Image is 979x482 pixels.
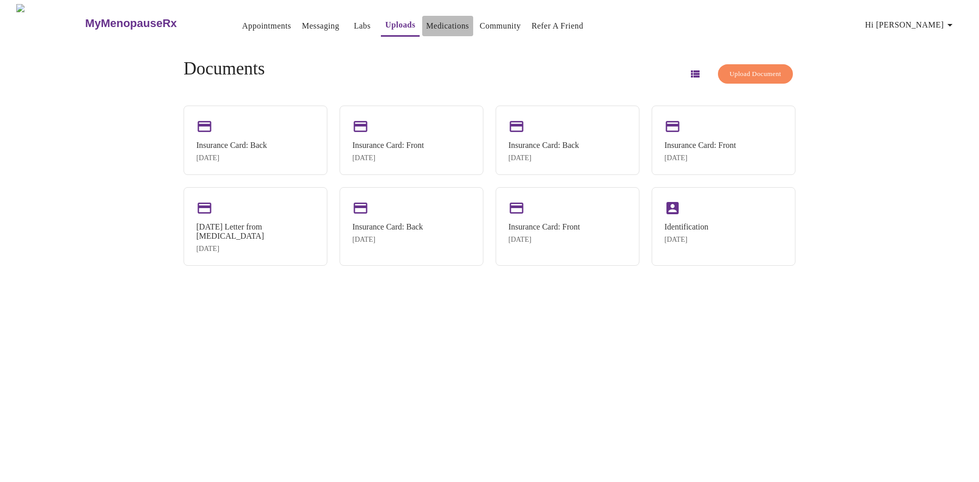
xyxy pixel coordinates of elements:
div: Insurance Card: Back [508,141,579,150]
a: Uploads [385,18,415,32]
button: Community [476,16,525,36]
div: [DATE] [664,154,736,162]
button: Uploads [381,15,419,37]
button: Switch to list view [683,62,707,86]
div: Insurance Card: Back [196,141,267,150]
a: MyMenopauseRx [84,6,218,41]
span: Hi [PERSON_NAME] [865,18,956,32]
button: Refer a Friend [527,16,587,36]
div: [DATE] [196,245,315,253]
span: Upload Document [730,68,781,80]
a: Messaging [302,19,339,33]
h4: Documents [184,59,265,79]
button: Appointments [238,16,295,36]
button: Hi [PERSON_NAME] [861,15,960,35]
button: Messaging [298,16,343,36]
a: Community [480,19,521,33]
a: Refer a Friend [531,19,583,33]
div: [DATE] Letter from [MEDICAL_DATA] [196,222,315,241]
div: [DATE] [664,236,708,244]
div: [DATE] [508,236,580,244]
div: Insurance Card: Front [664,141,736,150]
button: Upload Document [718,64,793,84]
div: Insurance Card: Front [508,222,580,232]
div: [DATE] [352,236,423,244]
a: Labs [354,19,371,33]
div: [DATE] [508,154,579,162]
div: Insurance Card: Back [352,222,423,232]
button: Labs [346,16,378,36]
a: Medications [426,19,469,33]
div: [DATE] [352,154,424,162]
a: Appointments [242,19,291,33]
div: Insurance Card: Front [352,141,424,150]
img: MyMenopauseRx Logo [16,4,84,42]
h3: MyMenopauseRx [85,17,177,30]
div: [DATE] [196,154,267,162]
div: Identification [664,222,708,232]
button: Medications [422,16,473,36]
